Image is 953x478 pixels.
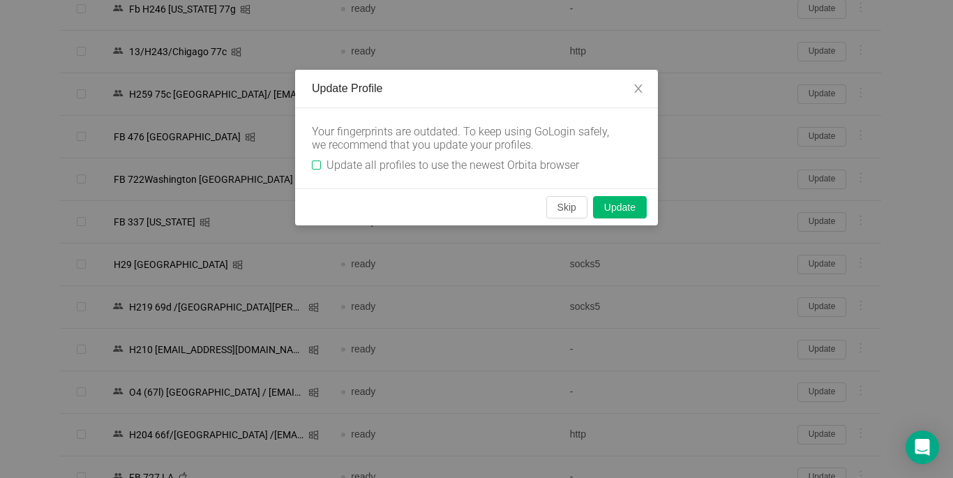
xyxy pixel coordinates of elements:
[593,196,647,218] button: Update
[546,196,587,218] button: Skip
[321,158,585,172] span: Update all profiles to use the newest Orbita browser
[619,70,658,109] button: Close
[312,81,641,96] div: Update Profile
[633,83,644,94] i: icon: close
[906,431,939,464] div: Open Intercom Messenger
[312,125,619,151] div: Your fingerprints are outdated. To keep using GoLogin safely, we recommend that you update your p...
